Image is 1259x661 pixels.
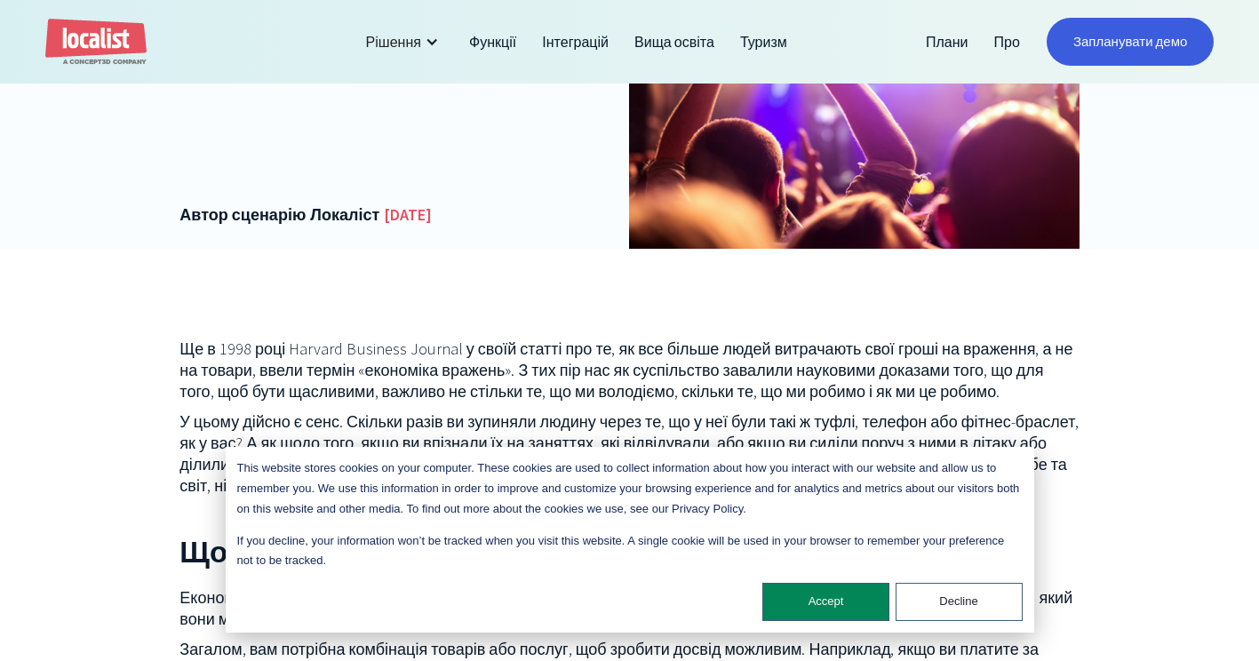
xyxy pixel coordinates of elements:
a: Вища освіта [622,20,728,63]
a: Запланувати демо [1047,18,1214,66]
p: Ще в 1998 році Harvard Business Journal у своїй статті про те, як все більше людей витрачають сво... [179,338,1079,402]
div: Локаліст [310,203,379,227]
div: [DATE] [384,203,432,227]
a: Інтеграцій [530,20,622,63]
button: Decline [896,583,1023,621]
p: У цьому дійсно є сенс. Скільки разів ви зупиняли людину через те, що у неї були такі ж туфлі, тел... [179,411,1079,497]
a: Про [982,20,1033,63]
p: Економіка досвіду визначається як «економіка, в якій багато товарів або послуг продаються, наголо... [179,587,1079,630]
button: Accept [762,583,889,621]
div: Рішення [366,31,421,52]
a: Функції [457,20,530,63]
h2: Що таке економіка досвіду? [179,536,1079,574]
div: Автор сценарію [179,203,306,227]
p: This website stores cookies on your computer. These cookies are used to collect information about... [237,458,1023,519]
p: ‍ [179,506,1079,527]
a: Туризм [728,20,801,63]
div: Рішення [353,20,457,63]
a: Плани [913,20,982,63]
div: Cookie banner [226,447,1034,633]
a: дім [45,19,147,66]
p: If you decline, your information won’t be tracked when you visit this website. A single cookie wi... [237,531,1023,572]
